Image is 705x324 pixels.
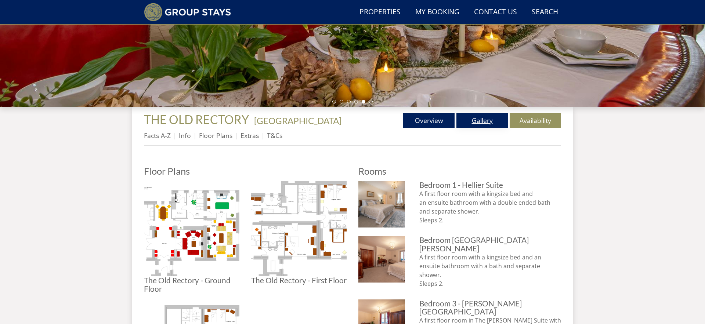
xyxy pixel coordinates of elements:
a: Gallery [456,113,508,128]
a: Availability [510,113,561,128]
a: [GEOGRAPHIC_DATA] [254,115,341,126]
a: Facts A-Z [144,131,171,140]
h3: Bedroom 3 - [PERSON_NAME][GEOGRAPHIC_DATA] [419,299,561,316]
a: Overview [403,113,455,128]
img: Bedroom 1 - Hellier Suite [358,181,405,227]
a: Extras [241,131,259,140]
img: Bedroom 2 - Billington Suite [358,236,405,283]
h3: Bedroom [GEOGRAPHIC_DATA][PERSON_NAME] [419,236,561,253]
a: Properties [357,4,404,21]
h3: The Old Rectory - First Floor [251,276,347,285]
a: My Booking [412,4,462,21]
a: Floor Plans [199,131,232,140]
a: THE OLD RECTORY [144,112,251,127]
a: Info [179,131,191,140]
p: A first floor room with a kingsize bed and an ensuite bathroom with a double ended bath and separ... [419,189,561,225]
p: A first floor room with a kingsize bed and an ensuite bathroom with a bath and separate shower. S... [419,253,561,288]
span: - [251,115,341,126]
img: The Old Rectory - First Floor [251,181,347,276]
a: Search [529,4,561,21]
h3: The Old Rectory - Ground Floor [144,276,239,293]
img: Group Stays [144,3,231,21]
a: Contact Us [471,4,520,21]
a: T&Cs [267,131,282,140]
img: The Old Rectory - Ground Floor [144,181,239,276]
span: THE OLD RECTORY [144,112,249,127]
h3: Bedroom 1 - Hellier Suite [419,181,561,189]
h2: Rooms [358,166,561,176]
h2: Floor Plans [144,166,347,176]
